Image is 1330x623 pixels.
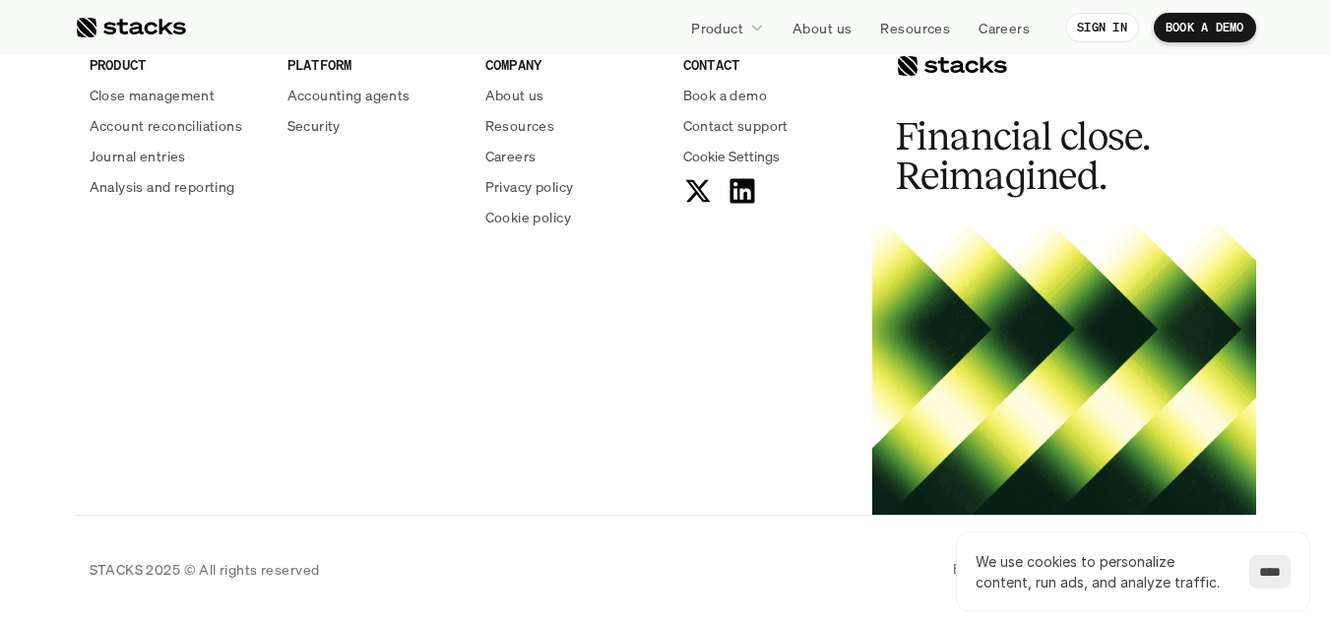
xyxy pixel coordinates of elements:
[287,115,341,136] p: Security
[90,146,264,166] a: Journal entries
[792,18,852,38] p: About us
[485,85,660,105] a: About us
[90,85,264,105] a: Close management
[967,10,1042,45] a: Careers
[683,146,780,166] span: Cookie Settings
[1065,13,1139,42] a: SIGN IN
[683,115,857,136] a: Contact support
[953,561,1016,578] p: Backed by
[485,207,571,227] p: Cookie policy
[90,559,320,580] p: STACKS 2025 © All rights reserved
[90,146,186,166] p: Journal entries
[1077,21,1127,34] p: SIGN IN
[287,85,462,105] a: Accounting agents
[1166,21,1244,34] p: BOOK A DEMO
[90,176,264,197] a: Analysis and reporting
[485,54,660,75] p: COMPANY
[90,115,264,136] a: Account reconciliations
[485,85,544,105] p: About us
[1154,13,1256,42] a: BOOK A DEMO
[485,115,555,136] p: Resources
[979,18,1030,38] p: Careers
[90,54,264,75] p: PRODUCT
[90,85,216,105] p: Close management
[896,117,1191,196] h2: Financial close. Reimagined.
[485,207,660,227] a: Cookie policy
[683,146,780,166] button: Cookie Trigger
[683,115,789,136] p: Contact support
[485,115,660,136] a: Resources
[287,54,462,75] p: PLATFORM
[683,85,857,105] a: Book a demo
[485,146,660,166] a: Careers
[485,176,660,197] a: Privacy policy
[287,115,462,136] a: Security
[485,176,574,197] p: Privacy policy
[781,10,863,45] a: About us
[691,18,743,38] p: Product
[90,115,243,136] p: Account reconciliations
[683,54,857,75] p: CONTACT
[868,10,962,45] a: Resources
[485,146,537,166] p: Careers
[880,18,950,38] p: Resources
[976,551,1230,592] p: We use cookies to personalize content, run ads, and analyze traffic.
[683,85,768,105] p: Book a demo
[287,85,411,105] p: Accounting agents
[90,176,235,197] p: Analysis and reporting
